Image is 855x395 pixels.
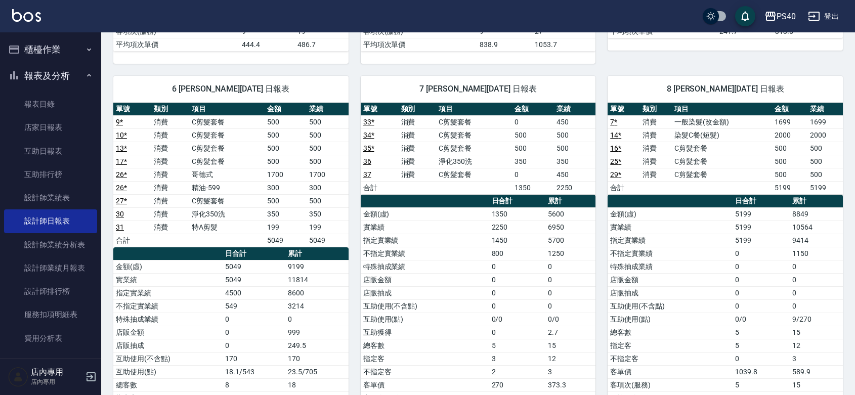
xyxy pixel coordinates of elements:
[545,234,595,247] td: 5700
[608,103,640,116] th: 單號
[363,170,371,179] a: 37
[189,103,265,116] th: 項目
[545,195,595,208] th: 累計
[113,326,223,339] td: 店販金額
[285,273,348,286] td: 11814
[113,352,223,365] td: 互助使用(不含點)
[807,168,843,181] td: 500
[545,378,595,391] td: 373.3
[113,339,223,352] td: 店販抽成
[307,221,349,234] td: 199
[361,38,478,51] td: 平均項次單價
[113,260,223,273] td: 金額(虛)
[620,84,831,94] span: 8 [PERSON_NAME][DATE] 日報表
[733,247,790,260] td: 0
[113,378,223,391] td: 總客數
[113,286,223,299] td: 指定實業績
[223,260,285,273] td: 5049
[307,181,349,194] td: 300
[512,128,554,142] td: 500
[31,377,82,386] p: 店內專用
[545,207,595,221] td: 5600
[608,326,733,339] td: 總客數
[608,286,733,299] td: 店販抽成
[285,247,348,260] th: 累計
[512,181,554,194] td: 1350
[239,38,295,51] td: 444.4
[307,128,349,142] td: 500
[223,339,285,352] td: 0
[608,234,733,247] td: 指定實業績
[113,38,239,51] td: 平均項次單價
[189,128,265,142] td: C剪髮套餐
[125,84,336,94] span: 6 [PERSON_NAME][DATE] 日報表
[790,260,843,273] td: 0
[672,103,772,116] th: 項目
[489,221,546,234] td: 2250
[285,339,348,352] td: 249.5
[361,365,489,378] td: 不指定客
[545,221,595,234] td: 6950
[790,286,843,299] td: 0
[640,142,672,155] td: 消費
[265,142,307,155] td: 500
[436,168,512,181] td: C剪髮套餐
[113,103,349,247] table: a dense table
[363,157,371,165] a: 36
[512,142,554,155] td: 500
[733,286,790,299] td: 0
[733,326,790,339] td: 5
[307,207,349,221] td: 350
[733,207,790,221] td: 5199
[113,313,223,326] td: 特殊抽成業績
[608,365,733,378] td: 客單價
[545,247,595,260] td: 1250
[223,378,285,391] td: 8
[790,365,843,378] td: 589.9
[489,207,546,221] td: 1350
[804,7,843,26] button: 登出
[4,233,97,256] a: 設計師業績分析表
[608,339,733,352] td: 指定客
[265,128,307,142] td: 500
[4,280,97,303] a: 設計師排行榜
[265,207,307,221] td: 350
[733,352,790,365] td: 0
[285,260,348,273] td: 9199
[113,273,223,286] td: 實業績
[4,93,97,116] a: 報表目錄
[772,155,807,168] td: 500
[399,155,437,168] td: 消費
[361,103,596,195] table: a dense table
[265,221,307,234] td: 199
[489,286,546,299] td: 0
[151,115,189,128] td: 消費
[489,378,546,391] td: 270
[640,103,672,116] th: 類別
[4,354,97,380] button: 客戶管理
[790,299,843,313] td: 0
[532,38,595,51] td: 1053.7
[285,313,348,326] td: 0
[12,9,41,22] img: Logo
[223,286,285,299] td: 4500
[265,181,307,194] td: 300
[223,365,285,378] td: 18.1/543
[361,352,489,365] td: 指定客
[189,142,265,155] td: C剪髮套餐
[8,367,28,387] img: Person
[489,313,546,326] td: 0/0
[640,128,672,142] td: 消費
[512,155,554,168] td: 350
[285,365,348,378] td: 23.5/705
[116,210,124,218] a: 30
[608,207,733,221] td: 金額(虛)
[772,115,807,128] td: 1699
[733,313,790,326] td: 0/0
[672,168,772,181] td: C剪髮套餐
[807,115,843,128] td: 1699
[223,299,285,313] td: 549
[436,115,512,128] td: C剪髮套餐
[554,103,596,116] th: 業績
[151,168,189,181] td: 消費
